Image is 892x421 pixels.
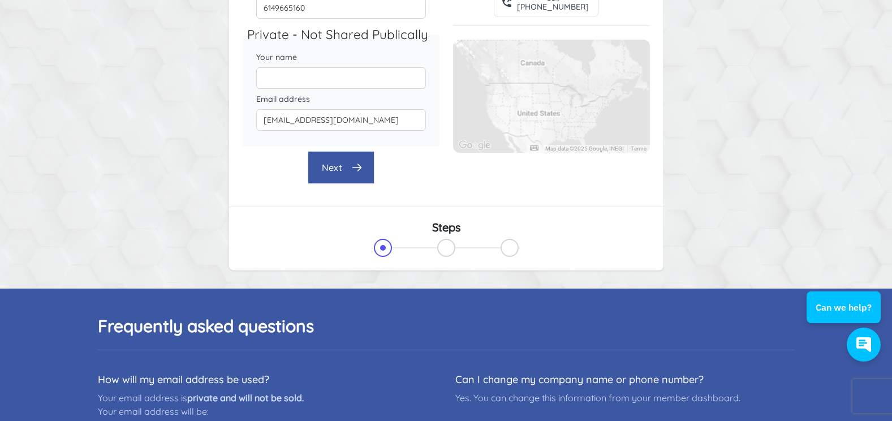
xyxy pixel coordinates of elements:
button: Next [308,151,374,184]
label: Email address [256,93,426,105]
a: Open this area in Google Maps (opens a new window) [456,138,493,153]
legend: Private - Not Shared Publically [247,25,444,45]
label: Your name [256,51,426,63]
button: Keyboard shortcuts [530,145,538,151]
dt: How will my email address be used? [98,373,437,386]
a: Terms (opens in new tab) [631,145,647,152]
dt: Can I change my company name or phone number? [455,373,795,386]
h2: Frequently asked questions [98,316,795,336]
img: Google [456,138,493,153]
dd: Yes. You can change this information from your member dashboard. [455,391,795,405]
strong: private and will not be sold. [187,392,304,403]
iframe: Conversations [798,260,892,373]
h3: Steps [243,221,650,234]
span: Map data ©2025 Google, INEGI [545,145,624,152]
